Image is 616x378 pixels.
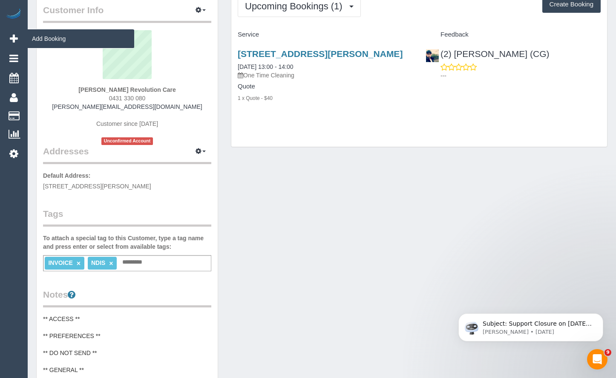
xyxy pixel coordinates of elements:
span: Add Booking [28,29,134,48]
a: [DATE] 13:00 - 14:00 [238,63,293,70]
img: (2) Syed Razvi (CG) [426,49,439,62]
span: 9 [604,349,611,356]
span: Customer since [DATE] [96,120,158,127]
a: × [109,260,113,267]
span: INVOICE [48,259,73,266]
a: [PERSON_NAME][EMAIL_ADDRESS][DOMAIN_NAME] [52,103,202,110]
span: [STREET_ADDRESS][PERSON_NAME] [43,183,151,190]
a: [STREET_ADDRESS][PERSON_NAME] [238,49,403,59]
h4: Feedback [426,31,601,38]
a: (2) [PERSON_NAME] (CG) [426,49,550,59]
span: Unconfirmed Account [101,137,153,145]
p: --- [440,71,601,80]
span: 0431 330 080 [109,95,146,102]
label: To attach a special tag to this Customer, type a tag name and press enter or select from availabl... [43,234,211,251]
legend: Notes [43,288,211,307]
span: Upcoming Bookings (1) [245,1,347,11]
h4: Service [238,31,413,38]
strong: [PERSON_NAME] Revolution Care [78,86,176,93]
legend: Tags [43,207,211,227]
p: One Time Cleaning [238,71,413,80]
img: Automaid Logo [5,9,22,20]
label: Default Address: [43,171,91,180]
a: × [77,260,81,267]
span: NDIS [91,259,105,266]
iframe: Intercom live chat [587,349,607,369]
legend: Customer Info [43,4,211,23]
h4: Quote [238,83,413,90]
iframe: Intercom notifications message [446,296,616,355]
small: 1 x Quote - $40 [238,95,273,101]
